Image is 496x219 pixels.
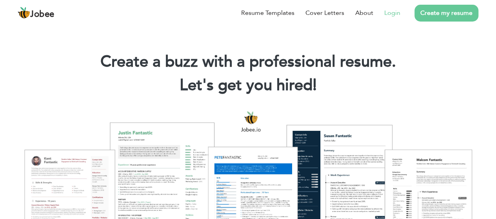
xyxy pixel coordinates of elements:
a: Cover Letters [305,8,344,18]
a: About [355,8,373,18]
a: Create my resume [414,5,478,22]
h2: Let's [12,75,484,96]
h1: Create a buzz with a professional resume. [12,52,484,72]
a: Login [384,8,400,18]
a: Resume Templates [241,8,294,18]
span: get you hired! [218,74,317,96]
img: jobee.io [18,7,30,19]
span: Jobee [30,10,55,19]
span: | [313,74,316,96]
a: Jobee [18,7,55,19]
